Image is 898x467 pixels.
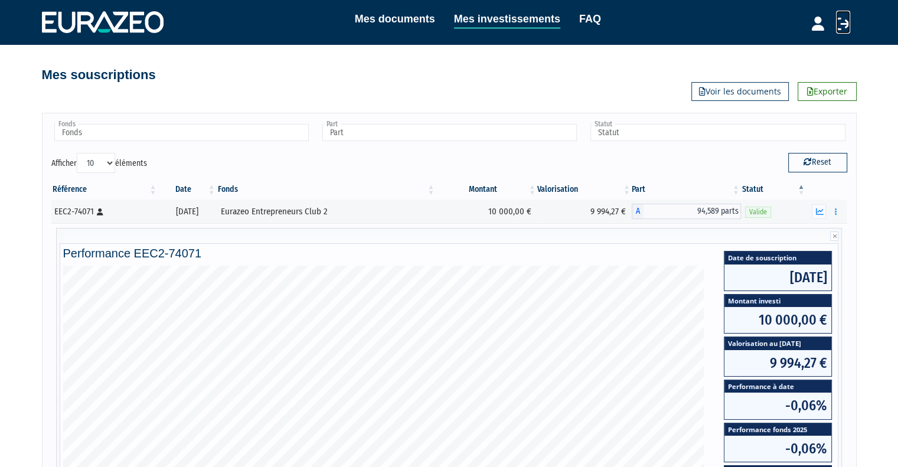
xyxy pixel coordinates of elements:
span: [DATE] [724,264,831,290]
a: Mes investissements [454,11,560,29]
span: Valorisation au [DATE] [724,337,831,350]
select: Afficheréléments [77,153,115,173]
h4: Mes souscriptions [42,68,156,82]
span: 10 000,00 € [724,307,831,333]
th: Part: activer pour trier la colonne par ordre croissant [632,179,741,200]
div: EEC2-74071 [54,205,154,218]
th: Valorisation: activer pour trier la colonne par ordre croissant [537,179,632,200]
span: 9 994,27 € [724,350,831,376]
i: [Français] Personne physique [97,208,103,215]
td: 9 994,27 € [537,200,632,223]
span: Date de souscription [724,252,831,264]
th: Statut : activer pour trier la colonne par ordre d&eacute;croissant [741,179,806,200]
h4: Performance EEC2-74071 [63,247,835,260]
span: Valide [745,207,771,218]
div: A - Eurazeo Entrepreneurs Club 2 [632,204,741,219]
label: Afficher éléments [51,153,147,173]
span: Performance à date [724,380,831,393]
th: Fonds: activer pour trier la colonne par ordre croissant [217,179,436,200]
th: Montant: activer pour trier la colonne par ordre croissant [436,179,537,200]
a: Voir les documents [691,82,789,101]
div: Eurazeo Entrepreneurs Club 2 [221,205,432,218]
td: 10 000,00 € [436,200,537,223]
div: [DATE] [162,205,213,218]
button: Reset [788,153,847,172]
span: A [632,204,644,219]
span: -0,06% [724,393,831,419]
span: Performance fonds 2025 [724,423,831,436]
a: Mes documents [355,11,435,27]
span: 94,589 parts [644,204,741,219]
span: -0,06% [724,436,831,462]
span: Montant investi [724,295,831,307]
a: FAQ [579,11,601,27]
th: Référence : activer pour trier la colonne par ordre croissant [51,179,158,200]
th: Date: activer pour trier la colonne par ordre croissant [158,179,217,200]
a: Exporter [798,82,857,101]
img: 1732889491-logotype_eurazeo_blanc_rvb.png [42,11,164,32]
